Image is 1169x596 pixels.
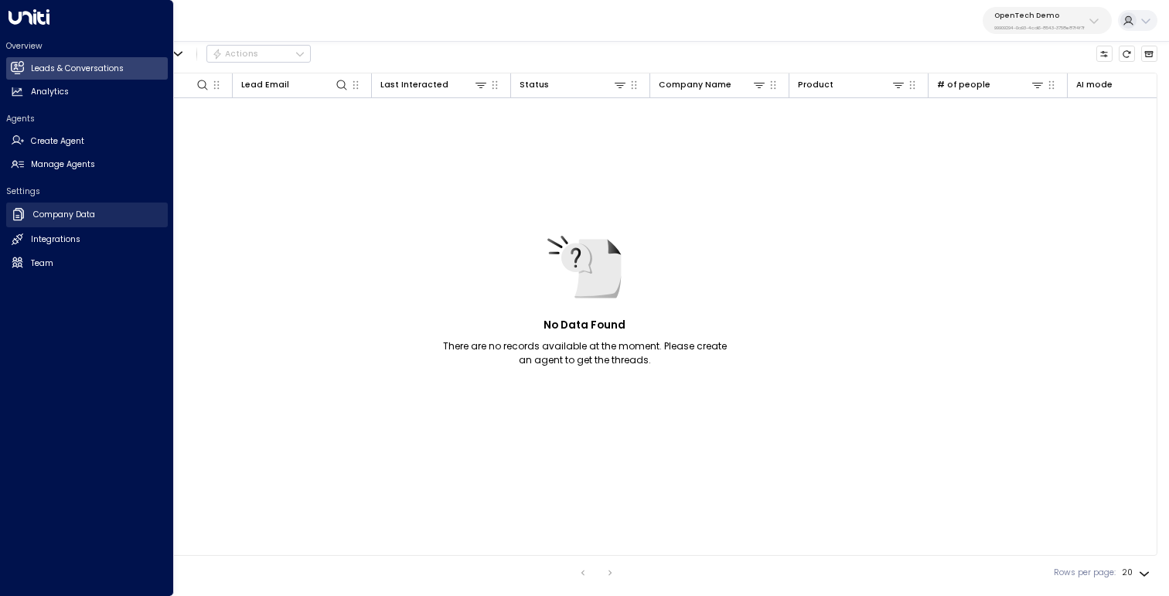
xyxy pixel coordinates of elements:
button: Actions [206,45,311,63]
label: Rows per page: [1054,567,1116,579]
h2: Settings [6,186,168,197]
h2: Overview [6,40,168,52]
h2: Leads & Conversations [31,63,124,75]
h2: Team [31,257,53,270]
p: OpenTech Demo [994,11,1085,20]
div: # of people [937,78,990,92]
span: Refresh [1119,46,1136,63]
button: OpenTech Demo99909294-0a93-4cd6-8543-3758e87f4f7f [983,7,1112,34]
p: There are no records available at the moment. Please create an agent to get the threads. [440,339,730,367]
div: Product [798,77,906,92]
a: Manage Agents [6,154,168,176]
div: AI mode [1076,78,1113,92]
div: Company Name [659,78,731,92]
h5: No Data Found [544,318,625,333]
div: Actions [212,49,259,60]
div: Company Name [659,77,767,92]
a: Integrations [6,229,168,251]
div: 20 [1122,564,1153,582]
a: Company Data [6,203,168,227]
div: Lead Email [241,77,349,92]
div: Status [520,77,628,92]
div: Lead Email [241,78,289,92]
div: Product [798,78,833,92]
h2: Agents [6,113,168,124]
h2: Manage Agents [31,158,95,171]
button: Customize [1096,46,1113,63]
h2: Create Agent [31,135,84,148]
h2: Analytics [31,86,69,98]
a: Leads & Conversations [6,57,168,80]
h2: Integrations [31,233,80,246]
div: Last Interacted [380,78,448,92]
div: Button group with a nested menu [206,45,311,63]
div: # of people [937,77,1045,92]
nav: pagination navigation [573,564,620,582]
div: Status [520,78,549,92]
a: Analytics [6,81,168,104]
a: Create Agent [6,130,168,152]
h2: Company Data [33,209,95,221]
div: Last Interacted [380,77,489,92]
button: Archived Leads [1141,46,1158,63]
p: 99909294-0a93-4cd6-8543-3758e87f4f7f [994,25,1085,31]
a: Team [6,252,168,274]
